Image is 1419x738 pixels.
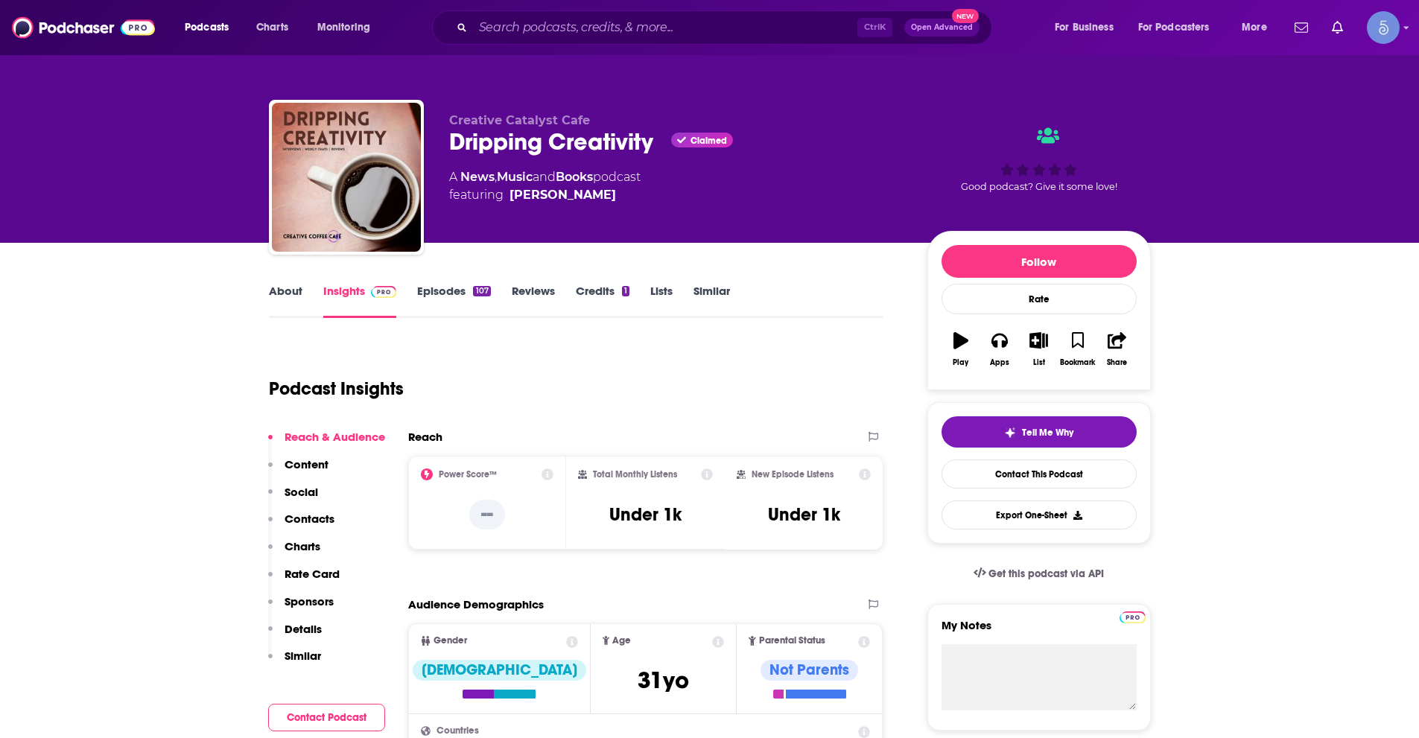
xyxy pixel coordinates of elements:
[268,567,340,594] button: Rate Card
[693,284,730,318] a: Similar
[942,245,1137,278] button: Follow
[285,567,340,581] p: Rate Card
[609,503,682,526] h3: Under 1k
[942,416,1137,448] button: tell me why sparkleTell Me Why
[1097,322,1136,376] button: Share
[12,13,155,42] img: Podchaser - Follow, Share and Rate Podcasts
[446,10,1006,45] div: Search podcasts, credits, & more...
[904,19,980,36] button: Open AdvancedNew
[1231,16,1286,39] button: open menu
[622,286,629,296] div: 1
[285,512,334,526] p: Contacts
[927,113,1151,206] div: Good podcast? Give it some love!
[434,636,467,646] span: Gender
[371,286,397,298] img: Podchaser Pro
[761,660,858,681] div: Not Parents
[268,430,385,457] button: Reach & Audience
[268,539,320,567] button: Charts
[437,726,479,736] span: Countries
[1004,427,1016,439] img: tell me why sparkle
[469,500,505,529] p: --
[269,284,302,318] a: About
[1367,11,1400,44] img: User Profile
[988,567,1104,580] span: Get this podcast via API
[268,622,322,649] button: Details
[285,539,320,553] p: Charts
[942,322,980,376] button: Play
[980,322,1019,376] button: Apps
[285,485,318,499] p: Social
[942,459,1137,489] a: Contact This Podcast
[449,168,641,204] div: A podcast
[1019,322,1058,376] button: List
[1120,609,1146,623] a: Pro website
[449,186,641,204] span: featuring
[473,286,490,296] div: 107
[268,649,321,676] button: Similar
[911,24,973,31] span: Open Advanced
[942,284,1137,314] div: Rate
[1120,611,1146,623] img: Podchaser Pro
[439,469,497,480] h2: Power Score™
[857,18,892,37] span: Ctrl K
[268,704,385,731] button: Contact Podcast
[268,485,318,512] button: Social
[1022,427,1073,439] span: Tell Me Why
[576,284,629,318] a: Credits1
[962,556,1117,592] a: Get this podcast via API
[256,17,288,38] span: Charts
[307,16,390,39] button: open menu
[952,9,979,23] span: New
[1055,17,1114,38] span: For Business
[272,103,421,252] img: Dripping Creativity
[285,457,328,471] p: Content
[269,378,404,400] h1: Podcast Insights
[268,594,334,622] button: Sponsors
[533,170,556,184] span: and
[495,170,497,184] span: ,
[413,660,586,681] div: [DEMOGRAPHIC_DATA]
[323,284,397,318] a: InsightsPodchaser Pro
[317,17,370,38] span: Monitoring
[1058,322,1097,376] button: Bookmark
[408,597,544,611] h2: Audience Demographics
[285,430,385,444] p: Reach & Audience
[556,170,593,184] a: Books
[285,594,334,608] p: Sponsors
[1367,11,1400,44] span: Logged in as Spiral5-G1
[268,512,334,539] button: Contacts
[408,430,442,444] h2: Reach
[990,358,1009,367] div: Apps
[460,170,495,184] a: News
[473,16,857,39] input: Search podcasts, credits, & more...
[961,181,1117,192] span: Good podcast? Give it some love!
[247,16,297,39] a: Charts
[942,618,1137,644] label: My Notes
[612,636,631,646] span: Age
[1033,358,1045,367] div: List
[417,284,490,318] a: Episodes107
[752,469,834,480] h2: New Episode Listens
[691,137,727,144] span: Claimed
[593,469,677,480] h2: Total Monthly Listens
[1289,15,1314,40] a: Show notifications dropdown
[759,636,825,646] span: Parental Status
[1326,15,1349,40] a: Show notifications dropdown
[285,649,321,663] p: Similar
[185,17,229,38] span: Podcasts
[768,503,840,526] h3: Under 1k
[497,170,533,184] a: Music
[449,113,590,127] span: Creative Catalyst Cafe
[174,16,248,39] button: open menu
[1367,11,1400,44] button: Show profile menu
[1044,16,1132,39] button: open menu
[1107,358,1127,367] div: Share
[650,284,673,318] a: Lists
[512,284,555,318] a: Reviews
[638,666,689,695] span: 31 yo
[1138,17,1210,38] span: For Podcasters
[942,500,1137,529] button: Export One-Sheet
[1128,16,1231,39] button: open menu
